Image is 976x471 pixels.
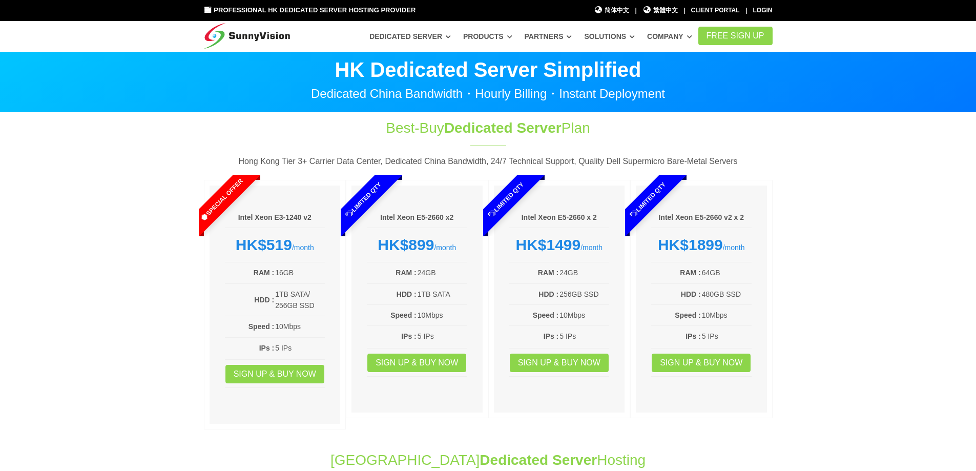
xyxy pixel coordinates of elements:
td: 5 IPs [701,330,752,342]
span: Professional HK Dedicated Server Hosting Provider [214,6,416,14]
b: RAM : [680,269,700,277]
b: HDD : [681,290,701,298]
a: Partners [525,27,572,46]
a: Sign up & Buy Now [367,354,466,372]
b: HDD : [254,296,274,304]
h6: Intel Xeon E5-2660 x2 [367,213,467,223]
b: Speed : [248,322,275,331]
strong: HK$1499 [515,236,580,253]
td: 5 IPs [275,342,325,354]
a: Dedicated Server [369,27,451,46]
td: 24GB [417,267,467,279]
a: Sign up & Buy Now [510,354,609,372]
li: | [635,6,636,15]
td: 10Mbps [417,309,467,321]
b: RAM : [254,269,274,277]
div: /month [367,236,467,254]
p: Hong Kong Tier 3+ Carrier Data Center, Dedicated China Bandwidth, 24/7 Technical Support, Quality... [204,155,773,168]
td: 10Mbps [559,309,609,321]
a: Login [753,7,773,14]
a: 繁體中文 [642,6,678,15]
strong: HK$519 [236,236,292,253]
td: 1TB SATA/ 256GB SSD [275,288,325,312]
b: IPs : [259,344,275,352]
td: 5 IPs [559,330,609,342]
b: RAM : [396,269,416,277]
a: Client Portal [691,7,740,14]
span: Dedicated Server [480,452,597,468]
td: 5 IPs [417,330,467,342]
a: 简体中文 [594,6,630,15]
div: /month [225,236,325,254]
a: Sign up & Buy Now [652,354,751,372]
b: Speed : [390,311,417,319]
li: | [683,6,685,15]
h6: Intel Xeon E5-2660 x 2 [509,213,610,223]
td: 10Mbps [701,309,752,321]
p: HK Dedicated Server Simplified [204,59,773,80]
strong: HK$1899 [658,236,723,253]
td: 256GB SSD [559,288,609,300]
a: Products [463,27,512,46]
p: Dedicated China Bandwidth・Hourly Billing・Instant Deployment [204,88,773,100]
span: Limited Qty [605,157,691,243]
b: IPs : [686,332,701,340]
td: 10Mbps [275,320,325,333]
h6: Intel Xeon E3-1240 v2 [225,213,325,223]
b: RAM : [538,269,558,277]
li: | [745,6,747,15]
a: Company [647,27,692,46]
b: Speed : [675,311,701,319]
a: Solutions [584,27,635,46]
strong: HK$899 [378,236,434,253]
td: 16GB [275,267,325,279]
span: Special Offer [178,157,264,243]
span: Dedicated Server [444,120,562,136]
span: Limited Qty [321,157,407,243]
td: 64GB [701,267,752,279]
b: IPs : [401,332,417,340]
b: IPs : [544,332,559,340]
b: Speed : [533,311,559,319]
h1: [GEOGRAPHIC_DATA] Hosting [204,450,773,470]
td: 1TB SATA [417,288,467,300]
a: Sign up & Buy Now [225,365,324,383]
div: /month [509,236,610,254]
a: FREE Sign Up [698,27,773,45]
span: Limited Qty [463,157,549,243]
h1: Best-Buy Plan [318,118,659,138]
div: /month [651,236,752,254]
b: HDD : [397,290,417,298]
td: 480GB SSD [701,288,752,300]
b: HDD : [538,290,558,298]
td: 24GB [559,267,609,279]
h6: Intel Xeon E5-2660 v2 x 2 [651,213,752,223]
